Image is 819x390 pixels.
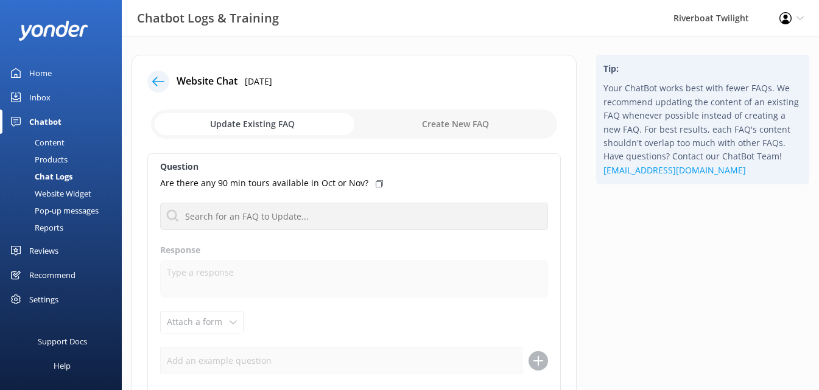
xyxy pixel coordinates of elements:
p: Your ChatBot works best with fewer FAQs. We recommend updating the content of an existing FAQ whe... [603,82,802,177]
p: Are there any 90 min tours available in Oct or Nov? [160,176,368,190]
h3: Chatbot Logs & Training [137,9,279,28]
div: Products [7,151,68,168]
a: Website Widget [7,185,122,202]
div: Chatbot [29,110,62,134]
div: Chat Logs [7,168,72,185]
div: Support Docs [38,329,87,353]
a: [EMAIL_ADDRESS][DOMAIN_NAME] [603,164,746,176]
a: Pop-up messages [7,202,122,219]
p: [DATE] [245,75,272,88]
div: Recommend [29,263,76,287]
a: Chat Logs [7,168,122,185]
div: Home [29,61,52,85]
img: yonder-white-logo.png [18,21,88,41]
div: Settings [29,287,58,312]
div: Inbox [29,85,51,110]
input: Add an example question [160,347,522,374]
a: Reports [7,219,122,236]
div: Help [54,353,71,378]
input: Search for an FAQ to Update... [160,203,548,230]
label: Response [160,243,548,257]
div: Content [7,134,65,151]
div: Reports [7,219,63,236]
div: Website Widget [7,185,91,202]
h4: Website Chat [177,74,237,89]
label: Question [160,160,548,173]
div: Reviews [29,239,58,263]
a: Products [7,151,122,168]
h4: Tip: [603,62,802,75]
a: Content [7,134,122,151]
div: Pop-up messages [7,202,99,219]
